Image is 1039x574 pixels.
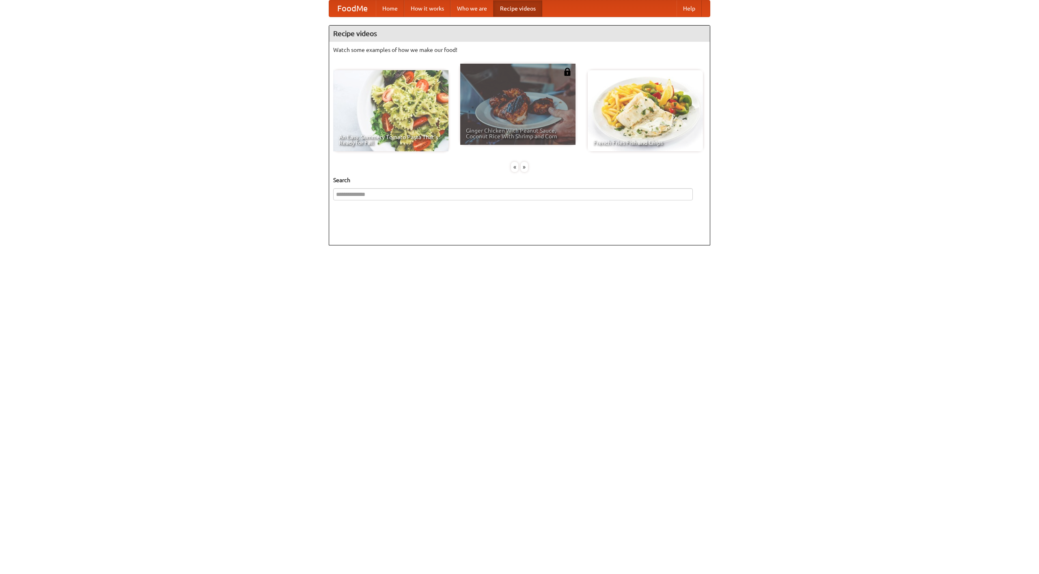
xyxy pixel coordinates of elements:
[329,26,710,42] h4: Recipe videos
[677,0,702,17] a: Help
[333,70,448,151] a: An Easy, Summery Tomato Pasta That's Ready for Fall
[339,134,443,146] span: An Easy, Summery Tomato Pasta That's Ready for Fall
[333,46,706,54] p: Watch some examples of how we make our food!
[511,162,518,172] div: «
[593,140,697,146] span: French Fries Fish and Chips
[588,70,703,151] a: French Fries Fish and Chips
[376,0,404,17] a: Home
[563,68,571,76] img: 483408.png
[451,0,494,17] a: Who we are
[333,176,706,184] h5: Search
[494,0,542,17] a: Recipe videos
[404,0,451,17] a: How it works
[521,162,528,172] div: »
[329,0,376,17] a: FoodMe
